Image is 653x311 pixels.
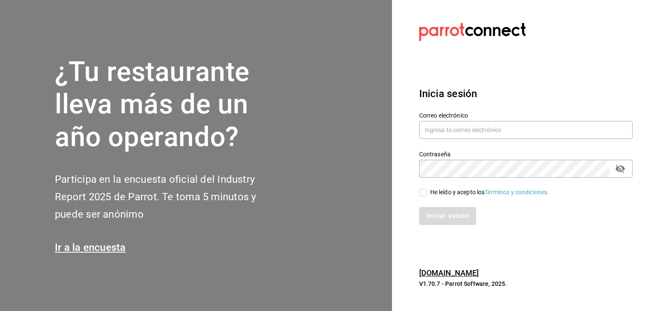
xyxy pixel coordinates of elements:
a: Términos y condiciones. [485,189,549,196]
h1: ¿Tu restaurante lleva más de un año operando? [55,56,284,154]
label: Correo electrónico [419,112,633,118]
button: passwordField [613,161,627,176]
h3: Inicia sesión [419,86,633,101]
p: V1.70.7 - Parrot Software, 2025. [419,279,633,288]
a: Ir a la encuesta [55,242,126,253]
label: Contraseña [419,151,633,157]
a: [DOMAIN_NAME] [419,268,479,277]
input: Ingresa tu correo electrónico [419,121,633,139]
div: He leído y acepto los [430,188,549,197]
h2: Participa en la encuesta oficial del Industry Report 2025 de Parrot. Te toma 5 minutos y puede se... [55,171,284,223]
